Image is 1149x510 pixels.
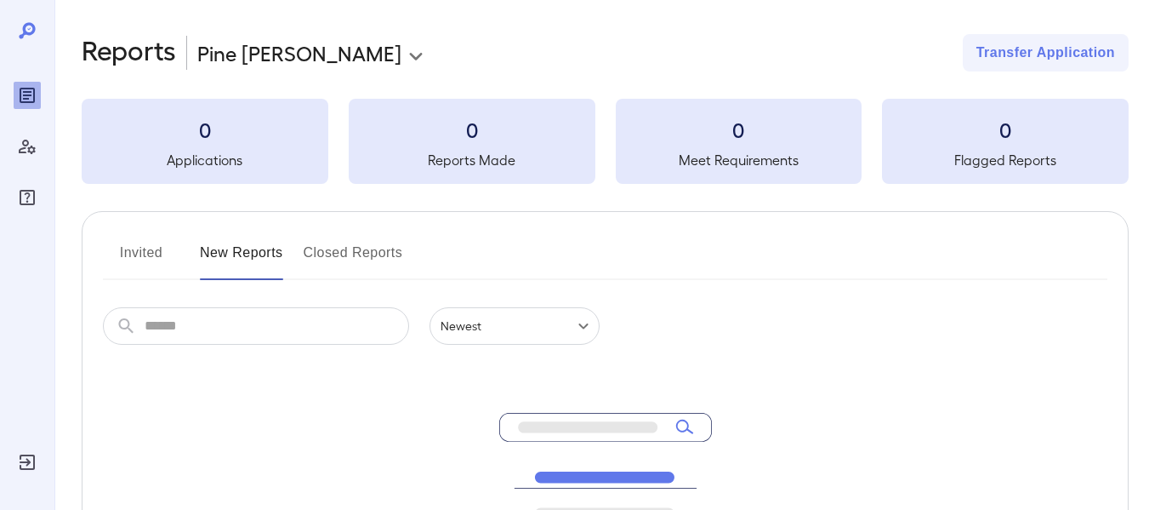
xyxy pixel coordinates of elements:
[82,150,328,170] h5: Applications
[200,239,283,280] button: New Reports
[429,307,600,345] div: Newest
[616,116,862,143] h3: 0
[14,184,41,211] div: FAQ
[14,82,41,109] div: Reports
[197,39,401,66] p: Pine [PERSON_NAME]
[882,116,1129,143] h3: 0
[82,116,328,143] h3: 0
[14,133,41,160] div: Manage Users
[349,116,595,143] h3: 0
[349,150,595,170] h5: Reports Made
[103,239,179,280] button: Invited
[14,449,41,476] div: Log Out
[82,99,1129,184] summary: 0Applications0Reports Made0Meet Requirements0Flagged Reports
[616,150,862,170] h5: Meet Requirements
[963,34,1129,72] button: Transfer Application
[304,239,403,280] button: Closed Reports
[82,34,176,72] h2: Reports
[882,150,1129,170] h5: Flagged Reports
